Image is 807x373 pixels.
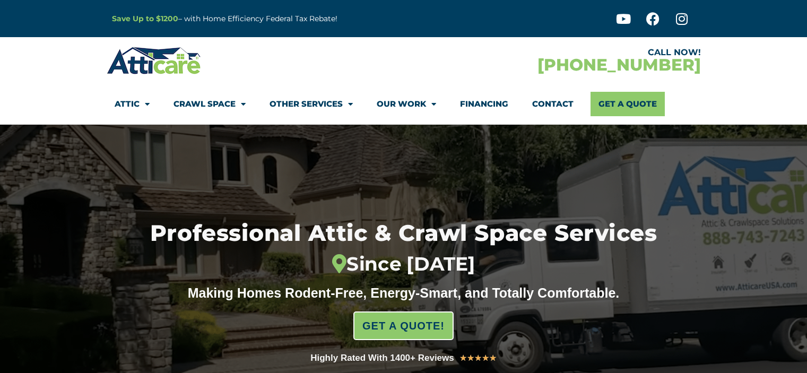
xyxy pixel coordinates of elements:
a: Save Up to $1200 [112,14,178,23]
i: ★ [489,351,497,365]
i: ★ [482,351,489,365]
span: GET A QUOTE! [362,315,445,336]
a: Crawl Space [173,92,246,116]
p: – with Home Efficiency Federal Tax Rebate! [112,13,456,25]
a: Financing [460,92,508,116]
div: Since [DATE] [98,253,709,276]
nav: Menu [115,92,693,116]
div: Highly Rated With 1400+ Reviews [310,351,454,366]
a: Our Work [377,92,436,116]
a: Attic [115,92,150,116]
i: ★ [467,351,474,365]
i: ★ [459,351,467,365]
i: ★ [474,351,482,365]
h1: Professional Attic & Crawl Space Services [98,222,709,275]
a: Get A Quote [591,92,665,116]
div: CALL NOW! [404,48,701,57]
a: Contact [532,92,574,116]
a: GET A QUOTE! [353,311,454,340]
div: 5/5 [459,351,497,365]
a: Other Services [270,92,353,116]
div: Making Homes Rodent-Free, Energy-Smart, and Totally Comfortable. [168,285,640,301]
